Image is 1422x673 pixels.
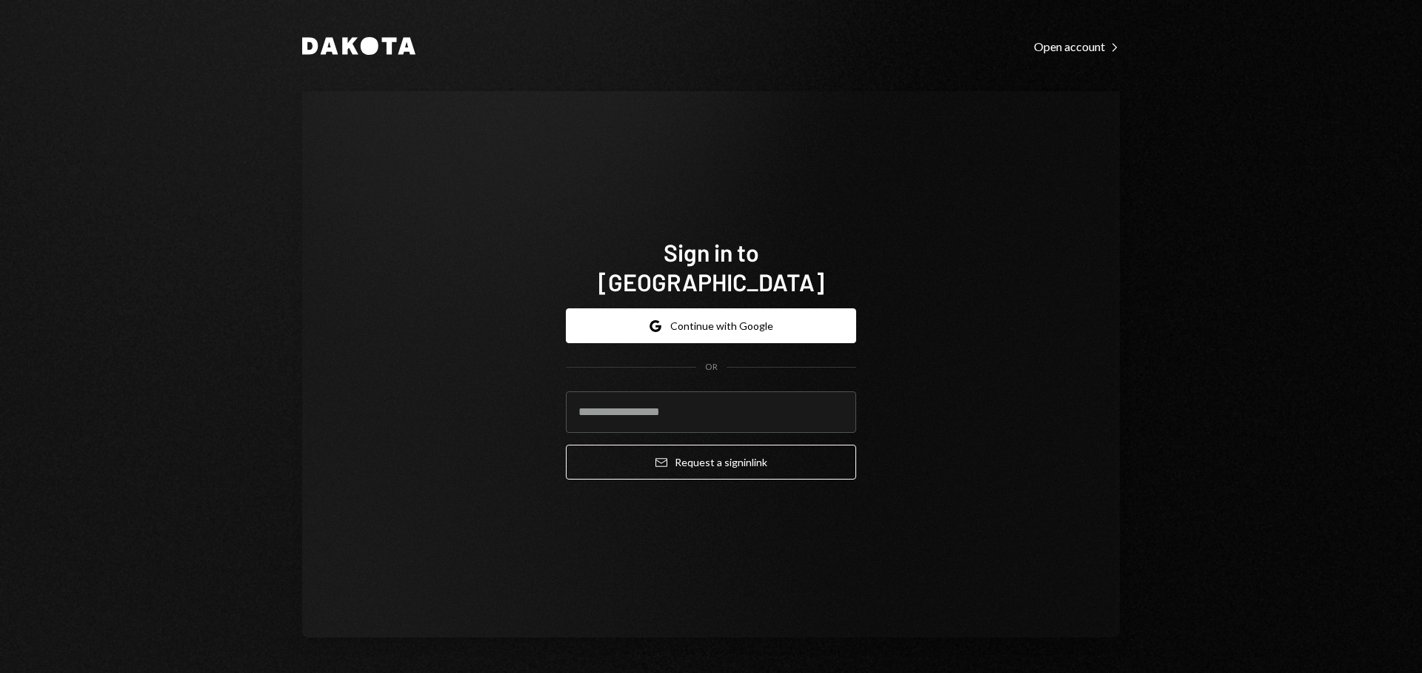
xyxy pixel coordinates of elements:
[1034,39,1120,54] div: Open account
[566,445,856,480] button: Request a signinlink
[1034,38,1120,54] a: Open account
[705,361,718,374] div: OR
[566,237,856,296] h1: Sign in to [GEOGRAPHIC_DATA]
[566,308,856,343] button: Continue with Google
